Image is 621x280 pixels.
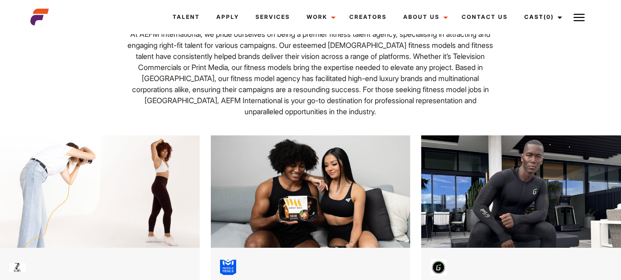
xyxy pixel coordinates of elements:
img: 1 8 [211,135,411,248]
span: (0) [544,13,554,20]
a: Creators [341,5,395,29]
img: cropped-aefm-brand-fav-22-square.png [30,8,49,26]
img: images 2 [220,259,236,275]
a: Work [298,5,341,29]
p: At AEFM International, we pride ourselves on being a premier fitness talent agency, specialising ... [126,29,495,117]
a: About Us [395,5,453,29]
img: images 3 [430,259,447,275]
a: Talent [164,5,208,29]
a: Services [247,5,298,29]
a: Apply [208,5,247,29]
a: Contact Us [453,5,516,29]
img: Burger icon [574,12,585,23]
img: 1@3x 21 scaled [421,135,621,248]
img: Shopify_logo_6906e8dd ff93 4dc8 8207 54bfa2bace6a [9,259,25,275]
a: Cast(0) [516,5,568,29]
